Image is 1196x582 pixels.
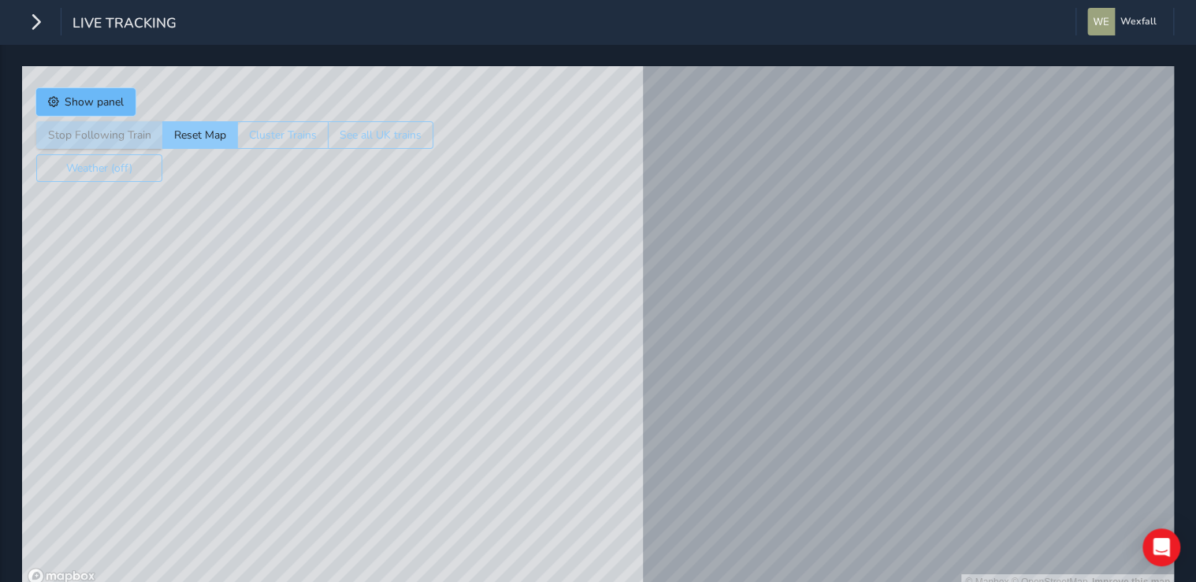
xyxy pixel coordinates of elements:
[36,154,162,182] button: Weather (off)
[1087,8,1115,35] img: diamond-layout
[1120,8,1157,35] span: Wexfall
[1087,8,1162,35] button: Wexfall
[36,88,136,116] button: Show panel
[1142,528,1180,566] div: Open Intercom Messenger
[328,121,433,149] button: See all UK trains
[162,121,237,149] button: Reset Map
[72,13,176,35] span: Live Tracking
[237,121,328,149] button: Cluster Trains
[65,95,124,109] span: Show panel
